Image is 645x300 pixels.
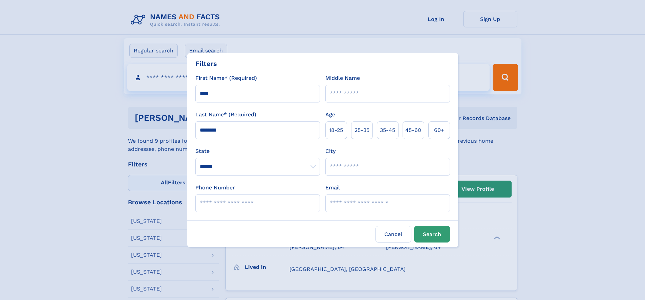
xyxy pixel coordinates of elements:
[195,74,257,82] label: First Name* (Required)
[195,184,235,192] label: Phone Number
[329,126,343,134] span: 18‑25
[375,226,411,243] label: Cancel
[380,126,395,134] span: 35‑45
[414,226,450,243] button: Search
[405,126,421,134] span: 45‑60
[434,126,444,134] span: 60+
[195,111,256,119] label: Last Name* (Required)
[325,111,335,119] label: Age
[325,184,340,192] label: Email
[354,126,369,134] span: 25‑35
[325,147,336,155] label: City
[325,74,360,82] label: Middle Name
[195,59,217,69] div: Filters
[195,147,320,155] label: State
